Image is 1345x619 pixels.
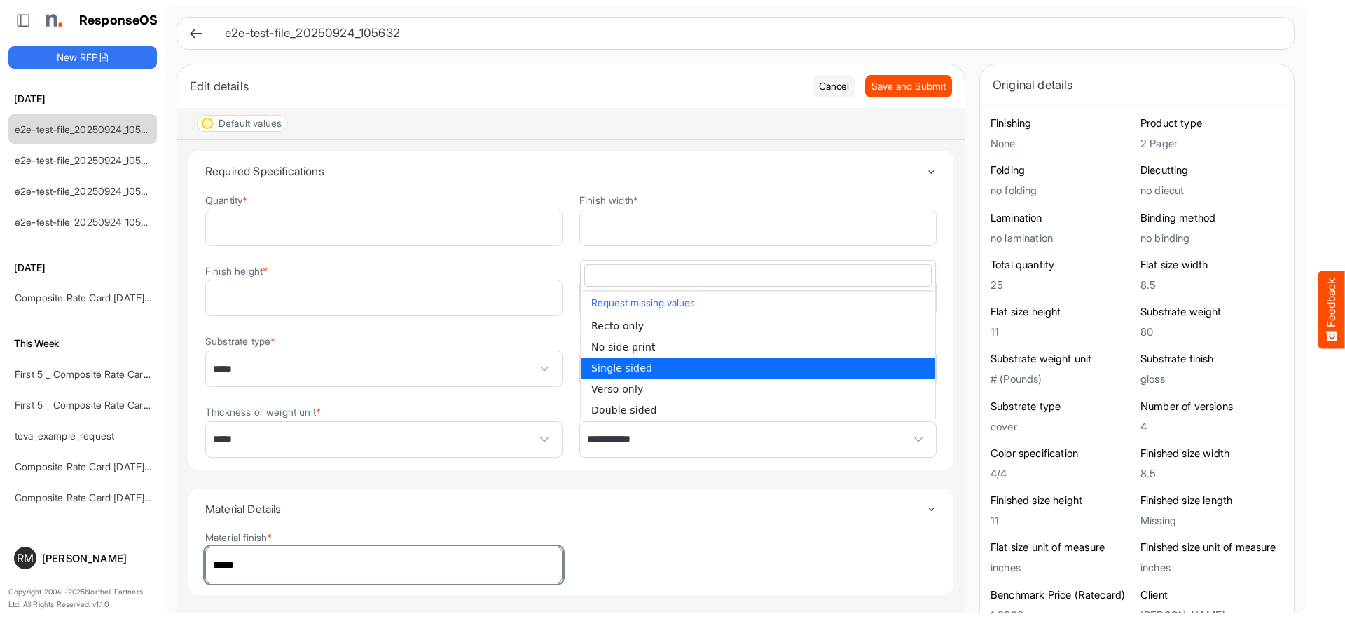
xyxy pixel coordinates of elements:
h5: # (Pounds) [991,373,1133,385]
ul: popup [581,315,935,421]
label: Substrate type [205,336,275,346]
h6: Total quantity [991,258,1133,272]
h5: cover [991,421,1133,433]
h5: no folding [991,184,1133,196]
a: First 5 _ Composite Rate Card [DATE] (2) [15,368,197,380]
h6: Lamination [991,211,1133,225]
h5: 8.5 [1140,468,1283,479]
h5: 80 [1140,326,1283,338]
h5: 25 [991,279,1133,291]
div: Default values [219,118,282,128]
h5: 4 [1140,421,1283,433]
h5: gloss [1140,373,1283,385]
span: Recto only [591,320,644,332]
h4: Material Details [205,503,926,515]
h6: Substrate type [991,400,1133,414]
h6: Flat size width [1140,258,1283,272]
h6: Client [1140,588,1283,602]
label: Printed sides [579,407,643,417]
summary: Toggle content [205,151,937,191]
div: Edit details [190,76,802,96]
h5: no lamination [991,232,1133,244]
button: Save and Submit Progress [865,75,952,97]
label: Quantity [205,195,247,205]
h6: [DATE] [8,91,157,107]
h5: 8.5 [1140,279,1283,291]
h6: Number of versions [1140,400,1283,414]
a: e2e-test-file_20250924_105318 [15,185,156,197]
h6: Folding [991,163,1133,177]
h6: Finished size height [991,494,1133,508]
h5: inches [1140,562,1283,573]
label: Finish height [205,266,268,276]
h6: Benchmark Price (Ratecard) [991,588,1133,602]
h4: Required Specifications [205,165,926,177]
h5: no binding [1140,232,1283,244]
input: dropdownlistfilter [585,265,931,286]
a: Composite Rate Card [DATE]_smaller [15,461,181,472]
a: e2e-test-file_20250924_105632 [15,123,158,135]
h5: 11 [991,326,1133,338]
h5: 11 [991,515,1133,526]
span: Single sided [591,362,652,374]
span: Double sided [591,404,657,416]
label: Substrate thickness or weight [579,336,718,346]
summary: Toggle content [205,489,937,529]
p: Copyright 2004 - 2025 Northell Partners Ltd. All Rights Reserved. v 1.1.0 [8,586,157,611]
h6: Flat size height [991,305,1133,319]
span: RM [17,552,34,564]
h6: Diecutting [1140,163,1283,177]
h5: Missing [1140,515,1283,526]
button: Request missing values [588,294,928,312]
h5: no diecut [1140,184,1283,196]
label: Material finish [205,532,273,543]
div: dropdownlist [580,260,936,421]
h6: Finished size width [1140,447,1283,461]
h6: [DATE] [8,260,157,276]
a: First 5 _ Composite Rate Card [DATE] (2) [15,399,197,411]
h6: Color specification [991,447,1133,461]
label: Finish width [579,195,638,205]
h5: None [991,137,1133,149]
h6: Finished size length [1140,494,1283,508]
a: e2e-test-file_20250924_105226 [15,216,158,228]
a: teva_example_request [15,430,114,442]
span: Verso only [591,383,643,395]
img: Northell [39,6,67,34]
h6: Substrate finish [1140,352,1283,366]
h6: Product type [1140,116,1283,130]
h6: Substrate weight unit [991,352,1133,366]
h6: Binding method [1140,211,1283,225]
a: e2e-test-file_20250924_105529 [15,154,158,166]
label: Unit of measure [579,266,656,276]
h6: This Week [8,336,157,351]
h5: inches [991,562,1133,573]
button: Feedback [1318,271,1345,348]
h6: Finished size unit of measure [1140,540,1283,555]
h6: Substrate weight [1140,305,1283,319]
button: New RFP [8,46,157,69]
h6: e2e-test-file_20250924_105632 [225,27,1271,39]
h5: 2 Pager [1140,137,1283,149]
div: [PERSON_NAME] [42,553,151,564]
h6: Finishing [991,116,1133,130]
a: Composite Rate Card [DATE]_smaller [15,292,181,304]
span: Save and Submit [871,79,946,94]
button: Cancel [813,75,855,97]
label: Thickness or weight unit [205,407,321,417]
span: No side print [591,341,656,353]
h6: Flat size unit of measure [991,540,1133,555]
div: Original details [993,75,1281,95]
h1: ResponseOS [79,13,158,28]
a: Composite Rate Card [DATE]_smaller [15,491,181,503]
h5: 4/4 [991,468,1133,479]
